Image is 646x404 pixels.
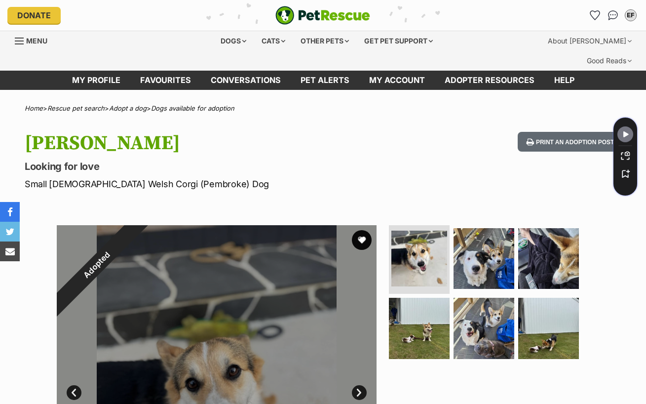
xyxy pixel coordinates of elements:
a: Prev [67,385,81,400]
button: favourite [352,230,372,250]
a: Next [352,385,367,400]
div: About [PERSON_NAME] [541,31,639,51]
a: My profile [62,71,130,90]
a: Adopt a dog [109,104,147,112]
a: Menu [15,31,54,49]
div: Adopted [34,202,159,327]
span: Menu [26,37,47,45]
a: PetRescue [275,6,370,25]
div: Cats [255,31,292,51]
a: Donate [7,7,61,24]
img: Photo of Laddie [389,298,450,359]
button: My account [623,7,639,23]
a: My account [359,71,435,90]
a: Adopter resources [435,71,544,90]
a: Favourites [130,71,201,90]
div: Good Reads [580,51,639,71]
p: Small [DEMOGRAPHIC_DATA] Welsh Corgi (Pembroke) Dog [25,177,394,191]
img: Photo of Laddie [391,231,447,286]
a: Favourites [587,7,603,23]
img: Photo of Laddie [518,298,579,359]
img: Photo of Laddie [518,228,579,289]
a: Pet alerts [291,71,359,90]
div: Other pets [294,31,356,51]
img: logo-e224e6f780fb5917bec1dbf3a21bbac754714ae5b6737aabdf751b685950b380.svg [275,6,370,25]
a: Rescue pet search [47,104,105,112]
a: Help [544,71,584,90]
a: conversations [201,71,291,90]
a: Home [25,104,43,112]
div: Get pet support [357,31,440,51]
p: Looking for love [25,160,394,173]
div: EF [626,10,636,20]
button: Print an adoption poster [518,132,631,152]
img: Photo of Laddie [454,228,514,289]
img: Photo of Laddie [454,298,514,359]
a: Dogs available for adoption [151,104,234,112]
img: chat-41dd97257d64d25036548639549fe6c8038ab92f7586957e7f3b1b290dea8141.svg [608,10,618,20]
h1: [PERSON_NAME] [25,132,394,155]
div: Dogs [214,31,253,51]
a: Conversations [605,7,621,23]
ul: Account quick links [587,7,639,23]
